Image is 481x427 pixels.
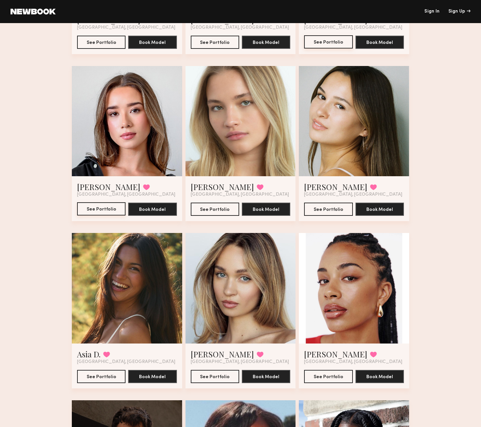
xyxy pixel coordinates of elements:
[77,36,126,49] button: See Portfolio
[242,36,290,49] button: Book Model
[304,370,353,383] button: See Portfolio
[304,192,402,197] span: [GEOGRAPHIC_DATA], [GEOGRAPHIC_DATA]
[304,181,367,192] a: [PERSON_NAME]
[128,39,177,45] a: Book Model
[304,36,353,49] a: See Portfolio
[191,181,254,192] a: [PERSON_NAME]
[77,181,140,192] a: [PERSON_NAME]
[242,203,290,216] button: Book Model
[128,374,177,379] a: Book Model
[355,39,404,45] a: Book Model
[191,349,254,359] a: [PERSON_NAME]
[242,39,290,45] a: Book Model
[304,349,367,359] a: [PERSON_NAME]
[355,206,404,212] a: Book Model
[77,203,126,216] a: See Portfolio
[77,370,126,383] button: See Portfolio
[355,370,404,383] button: Book Model
[242,206,290,212] a: Book Model
[355,374,404,379] a: Book Model
[191,25,289,30] span: [GEOGRAPHIC_DATA], [GEOGRAPHIC_DATA]
[355,203,404,216] button: Book Model
[191,370,239,383] button: See Portfolio
[191,359,289,365] span: [GEOGRAPHIC_DATA], [GEOGRAPHIC_DATA]
[77,25,175,30] span: [GEOGRAPHIC_DATA], [GEOGRAPHIC_DATA]
[128,370,177,383] button: Book Model
[77,349,100,359] a: Asia D.
[448,9,470,14] div: Sign Up
[304,359,402,365] span: [GEOGRAPHIC_DATA], [GEOGRAPHIC_DATA]
[191,192,289,197] span: [GEOGRAPHIC_DATA], [GEOGRAPHIC_DATA]
[242,370,290,383] button: Book Model
[304,203,353,216] button: See Portfolio
[355,36,404,49] button: Book Model
[304,35,353,49] button: See Portfolio
[128,36,177,49] button: Book Model
[191,36,239,49] button: See Portfolio
[191,203,239,216] button: See Portfolio
[128,206,177,212] a: Book Model
[304,25,402,30] span: [GEOGRAPHIC_DATA], [GEOGRAPHIC_DATA]
[77,192,175,197] span: [GEOGRAPHIC_DATA], [GEOGRAPHIC_DATA]
[128,203,177,216] button: Book Model
[424,9,439,14] a: Sign In
[77,202,126,215] button: See Portfolio
[77,359,175,365] span: [GEOGRAPHIC_DATA], [GEOGRAPHIC_DATA]
[242,374,290,379] a: Book Model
